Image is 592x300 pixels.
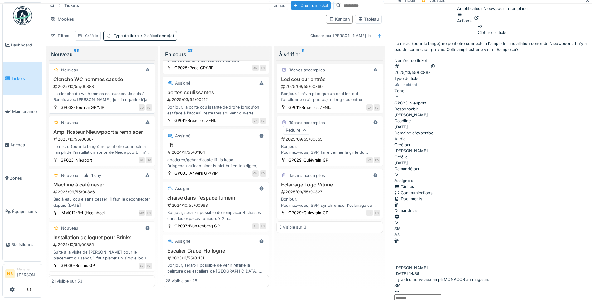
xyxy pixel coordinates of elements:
div: Type de ticket [394,75,592,81]
div: 2025/10/55/00888 [53,84,152,90]
div: Clôturer le ticket [478,24,509,36]
div: Réduire [283,126,309,135]
span: Tickets [12,75,40,81]
div: Bonjour, la porte coulissante de droite lorsqu'on est face à l'acceuil reste très souvent ouverte [165,104,266,116]
sup: 3 [301,51,304,58]
div: [DATE] [394,124,408,130]
div: Bonjour, Pourriez-vous, SVP, faire vérifier la grille du Parking, nous n'arrivons plus à l'ouvrir... [279,143,380,155]
div: [PERSON_NAME] [394,265,592,271]
sup: 28 [188,51,193,58]
a: Dashboard [3,28,42,62]
h3: Led couleur entrée [279,76,380,82]
a: Tickets [3,62,42,95]
div: GP011-Bruxelles ZENI... [174,118,219,123]
div: Communications [394,190,592,196]
div: Modèles [47,15,77,24]
div: Amplificateur Nieuwpoort a remplacer [457,6,529,24]
div: SM [394,226,401,232]
div: AS [394,232,400,238]
div: GP023-Nieuport [394,100,426,106]
div: HT [366,157,373,163]
div: Bec à eau coule sans cesser: il faut le déconnecter depuis [DATE] [51,196,152,208]
div: Créé par [394,142,592,148]
div: Filtres [47,31,72,40]
div: AM [252,65,259,71]
div: 2025/09/55/00827 [281,189,380,195]
div: IMM012-Bxl (Heembeek... [61,210,110,216]
span: Dashboard [11,42,40,48]
div: Domaine d'expertise [394,130,592,136]
div: goederen/gehandicapte lift is kapot Dringend (vuilcontainer is niet buiten te krijgen) [165,157,266,169]
div: 2023/11/55/01131 [167,255,266,261]
div: IV [139,157,145,163]
div: [DATE] [394,160,408,166]
div: CA [366,104,373,111]
h3: Grille [279,129,380,135]
div: Nouveau [61,120,78,126]
div: FG [374,104,380,111]
img: Badge_color-CXgf-gQk.svg [13,6,32,25]
div: FG [260,65,266,71]
div: Bonjour, Pourriez-vous, SVP, synchroniser l'éclairage du Logo situé dans la vitrine avec celui de... [279,196,380,208]
div: Créer un ticket [291,1,331,10]
li: [PERSON_NAME] [17,267,40,280]
div: 2025/09/55/00886 [53,189,152,195]
div: Assigné à [394,178,592,184]
div: FG [146,263,152,269]
div: FG [146,104,152,111]
h3: Amplificateur Nieuwpoort a remplacer [51,129,152,135]
span: Équipements [12,209,40,215]
a: Agenda [3,128,42,162]
div: CM [252,170,259,177]
h3: Escalier Grâce-Hollogne [165,248,266,254]
div: GP007-Blankenberg GP [174,223,220,229]
h3: chaise dans l'espace fumeur [165,195,266,201]
div: Suite à la visite de [PERSON_NAME] pour le placement du sabot, il faut placer un simple loquet su... [51,249,152,261]
div: Assigné [175,133,190,139]
div: GP030-Renaix GP [61,263,95,269]
div: Bonjour, serait-il possible de venir refaire la peinture des escaliers de [GEOGRAPHIC_DATA], en s... [165,262,266,274]
div: 28 visible sur 28 [165,278,197,284]
div: 2025/10/55/00887 [394,70,430,75]
div: Tableau [358,16,379,22]
div: Il y a des nouveaux ampli MONACOR au magasin. [394,277,592,283]
span: : 2 sélectionné(s) [140,33,174,38]
div: FG [374,210,380,216]
div: À vérifier [279,51,380,58]
h3: lift [165,142,266,148]
div: IV [394,220,398,226]
div: Créé le [85,33,98,39]
div: SM [394,283,401,288]
div: [PERSON_NAME] [394,142,592,154]
div: Tâches accomplies [289,120,325,126]
div: Le micro (pour le bingo) ne peut être connecté à l'ampli de l'installation sonor de Nieuwpoort. I... [51,143,152,155]
div: Kanban [329,16,350,22]
div: Nouveau [51,51,153,58]
strong: Tickets [62,2,81,8]
div: Type de ticket [114,33,174,39]
div: Documents [394,196,592,202]
h3: Clenche WC hommes cassée [51,76,152,82]
div: Assigné [175,186,190,191]
div: CQ [139,104,145,111]
div: Manager [17,267,40,272]
div: Bonjour, il n'y a plus que un seul led qui fonctionne (voir photos) le long des entrée [279,91,380,103]
p: Le micro (pour le bingo) ne peut être connecté à l'ampli de l'installation sonor de Nieuwpoort. I... [394,41,592,52]
div: Nouveau [61,172,78,178]
div: 2025/03/55/00212 [167,97,266,103]
div: FG [260,170,266,177]
div: 3 visible sur 3 [279,224,306,230]
div: FG [260,223,266,229]
div: 2025/09/55/00860 [281,84,380,90]
div: Créé le [394,154,592,160]
div: IV [394,172,398,178]
div: Classer par [PERSON_NAME] le [307,31,374,40]
div: GP003-Anvers GP/VIP [174,170,218,176]
h3: portes coulissantes [165,90,266,95]
div: CA [252,118,259,124]
div: FG [374,157,380,163]
span: Maintenance [12,109,40,114]
div: GP029-Quiévrain GP [288,210,328,216]
h3: Installation de loquet pour Brinks [51,235,152,240]
div: La clenche du wc hommes est cassée. Je suis à Renaix avec [PERSON_NAME], je lui en parle déjà [51,91,152,103]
